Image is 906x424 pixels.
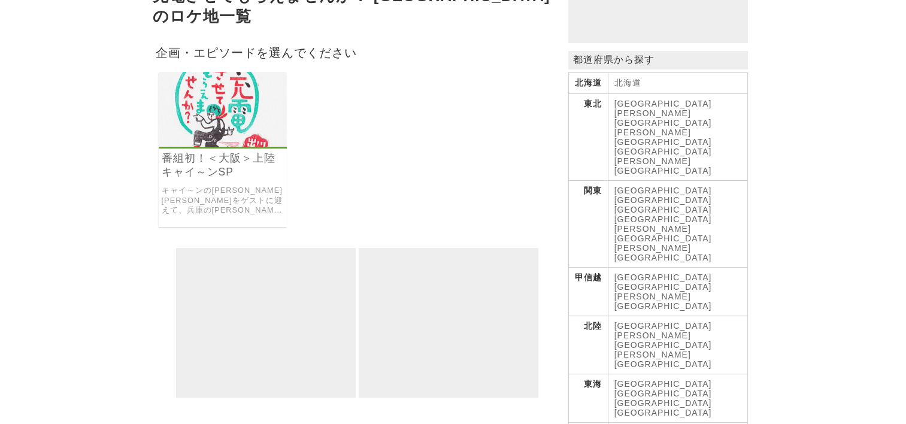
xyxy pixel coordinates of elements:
[159,138,287,149] a: 出川哲朗の充電させてもらえませんか？ 行くぞ”大阪”初上陸！天空の竹田城から丹波篠山ぬけてノスタルジック街道113㌔！松茸に但馬牛！黒豆に栗！美味しいモノだらけでキャイ～ンが大興奮！ヤバいよ²SP
[614,331,712,350] a: [PERSON_NAME][GEOGRAPHIC_DATA]
[614,195,712,205] a: [GEOGRAPHIC_DATA]
[162,186,284,216] a: キャイ～ンの[PERSON_NAME] [PERSON_NAME]をゲストに迎えて、兵庫の[PERSON_NAME]から[GEOGRAPHIC_DATA]の[PERSON_NAME][GEOGR...
[614,321,712,331] a: [GEOGRAPHIC_DATA]
[614,243,691,253] a: [PERSON_NAME]
[153,42,562,63] h2: 企画・エピソードを選んでください
[614,224,712,243] a: [PERSON_NAME][GEOGRAPHIC_DATA]
[614,282,712,292] a: [GEOGRAPHIC_DATA]
[162,152,284,179] a: 番組初！＜大阪＞上陸キャイ～ンSP
[614,214,712,224] a: [GEOGRAPHIC_DATA]
[614,408,712,417] a: [GEOGRAPHIC_DATA]
[568,181,608,268] th: 関東
[614,350,712,369] a: [PERSON_NAME][GEOGRAPHIC_DATA]
[614,253,712,262] a: [GEOGRAPHIC_DATA]
[614,108,712,128] a: [PERSON_NAME][GEOGRAPHIC_DATA]
[614,147,712,156] a: [GEOGRAPHIC_DATA]
[359,248,538,398] iframe: Advertisement
[568,73,608,94] th: 北海道
[568,268,608,316] th: 甲信越
[568,374,608,423] th: 東海
[614,379,712,389] a: [GEOGRAPHIC_DATA]
[614,292,712,311] a: [PERSON_NAME][GEOGRAPHIC_DATA]
[614,78,641,87] a: 北海道
[176,248,356,398] iframe: Advertisement
[614,186,712,195] a: [GEOGRAPHIC_DATA]
[614,128,712,147] a: [PERSON_NAME][GEOGRAPHIC_DATA]
[568,316,608,374] th: 北陸
[614,156,712,175] a: [PERSON_NAME][GEOGRAPHIC_DATA]
[614,398,712,408] a: [GEOGRAPHIC_DATA]
[159,72,287,147] img: 出川哲朗の充電させてもらえませんか？ 行くぞ”大阪”初上陸！天空の竹田城から丹波篠山ぬけてノスタルジック街道113㌔！松茸に但馬牛！黒豆に栗！美味しいモノだらけでキャイ～ンが大興奮！ヤバいよ²SP
[568,51,748,69] p: 都道府県から探す
[614,389,712,398] a: [GEOGRAPHIC_DATA]
[568,94,608,181] th: 東北
[614,205,712,214] a: [GEOGRAPHIC_DATA]
[614,99,712,108] a: [GEOGRAPHIC_DATA]
[614,272,712,282] a: [GEOGRAPHIC_DATA]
